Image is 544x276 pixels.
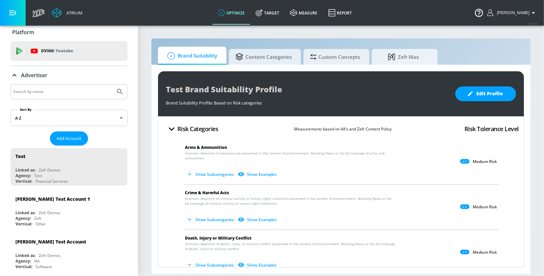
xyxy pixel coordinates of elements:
[185,196,396,206] span: Dramatic depiction of criminal activity or human rights violations presented in the context of en...
[11,148,127,186] div: TestLinked as:Zefr DemosAgency:TestVertical:Financial Services
[11,41,127,61] div: DV360: Youtube
[15,258,31,264] div: Agency:
[15,264,32,269] div: Vertical:
[236,49,292,65] span: Content Categories
[11,23,127,41] div: Platform
[310,49,360,65] span: Custom Concepts
[294,126,392,132] p: Measurements based on 4A’s and Zefr Content Policy
[41,47,73,55] p: DV360:
[185,190,229,195] span: Crime & Harmful Acts
[64,10,82,16] div: Atrium
[56,47,73,54] p: Youtube
[52,8,82,18] a: Atrium
[323,1,357,25] a: Report
[19,107,33,112] label: Sort By
[39,167,60,173] div: Zefr Demos
[163,121,221,137] button: Risk Categories
[213,1,250,25] a: optimize
[378,49,428,65] span: Zefr Max
[15,239,86,245] div: [PERSON_NAME] Test Account
[11,234,127,271] div: [PERSON_NAME] Test AccountLinked as:Zefr DemosAgency:NAVertical:Software
[185,145,227,150] span: Arms & Ammunition
[528,22,537,25] span: v 4.25.4
[15,210,35,216] div: Linked as:
[237,214,279,225] button: Show Examples
[34,173,42,178] div: Test
[15,167,35,173] div: Linked as:
[15,196,90,202] div: [PERSON_NAME] Test Account 1
[34,216,42,221] div: Zefr
[494,11,530,15] span: login as: rebecca.streightiff@zefr.com
[15,253,35,258] div: Linked as:
[470,3,488,22] button: Open Resource Center
[165,48,217,64] span: Brand Suitability
[237,169,279,180] button: Show Examples
[15,153,25,159] div: Test
[250,1,285,25] a: Target
[35,264,52,269] div: Software
[455,86,516,101] button: Edit Profile
[15,178,32,184] div: Vertical:
[285,1,323,25] a: measure
[185,235,252,241] span: Death, Injury or Military Conflict
[39,253,60,258] div: Zefr Demos
[487,9,537,17] button: [PERSON_NAME]
[57,135,81,142] span: Add Account
[185,151,396,161] span: Dramatic depiction of weapons use presented in the context of entertainment. Breaking News or Op–...
[12,29,34,36] p: Platform
[465,124,519,133] h4: Risk Tolerance Level
[11,191,127,228] div: [PERSON_NAME] Test Account 1Linked as:Zefr DemosAgency:ZefrVertical:Other
[39,210,60,216] div: Zefr Demos
[15,221,32,227] div: Vertical:
[21,72,47,79] p: Advertiser
[15,173,31,178] div: Agency:
[35,221,46,227] div: Other
[166,97,449,106] div: Brand Suitability Profile: Based on Risk categories
[473,204,497,210] p: Medium Risk
[34,258,40,264] div: NA
[11,110,127,126] div: A-Z
[468,90,503,98] span: Edit Profile
[13,87,113,96] input: Search by name
[473,250,497,255] p: Medium Risk
[11,66,127,84] div: Advertiser
[185,260,237,270] button: Show Subcategories
[177,124,218,133] h4: Risk Categories
[185,241,396,251] span: Dramatic depiction of death, injury, or military conflict presented in the context of entertainme...
[473,159,497,164] p: Medium Risk
[237,260,279,270] button: Show Examples
[185,169,237,180] button: Show Subcategories
[35,178,68,184] div: Financial Services
[185,214,237,225] button: Show Subcategories
[15,216,31,221] div: Agency:
[50,131,88,146] button: Add Account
